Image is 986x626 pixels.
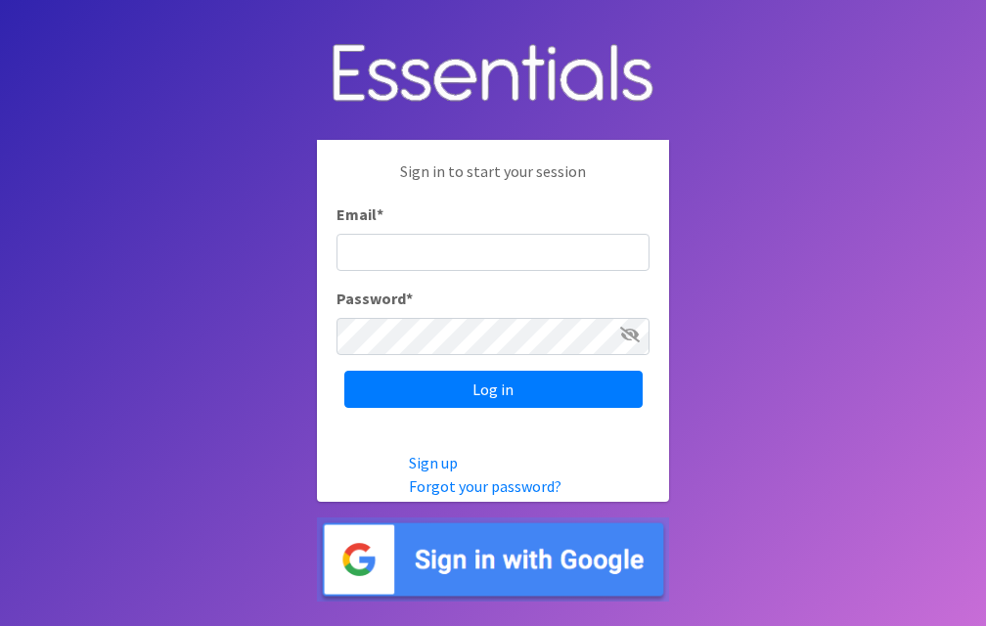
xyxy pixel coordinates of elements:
abbr: required [406,289,413,308]
label: Password [336,287,413,310]
abbr: required [377,204,383,224]
a: Forgot your password? [409,476,561,496]
label: Email [336,202,383,226]
img: Human Essentials [317,24,669,125]
a: Sign up [409,453,458,472]
input: Log in [344,371,643,408]
p: Sign in to start your session [336,159,650,202]
img: Sign in with Google [317,517,669,603]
